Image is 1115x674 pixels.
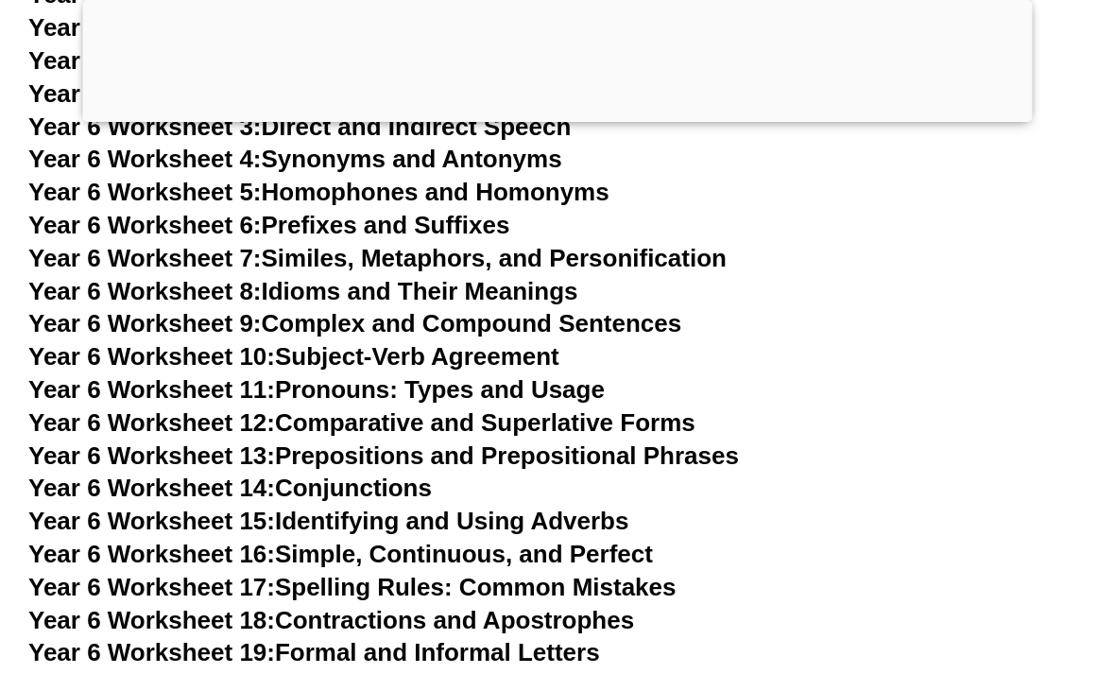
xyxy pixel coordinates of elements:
a: Year 6 Worksheet 1:Colons and Semicolons [28,46,540,75]
span: Year 6 Worksheet 10: [28,342,275,371]
span: Year 6 Worksheet 6: [28,211,262,239]
a: Year 6 Worksheet 14:Conjunctions [28,474,432,502]
a: Year 6 Worksheet 17:Spelling Rules: Common Mistakes [28,573,676,601]
a: Year 6 Worksheet 11:Pronouns: Types and Usage [28,375,605,404]
a: Year 6 Comprehension Worksheet 15:The Dreamy Gold Medal [28,13,748,42]
span: Year 6 Worksheet 9: [28,309,262,337]
span: Year 6 Worksheet 17: [28,573,275,601]
a: Year 6 Worksheet 6:Prefixes and Suffixes [28,211,509,239]
span: Year 6 Worksheet 13: [28,441,275,470]
a: Year 6 Worksheet 5:Homophones and Homonyms [28,178,609,206]
a: Year 6 Worksheet 10:Subject-Verb Agreement [28,342,559,371]
a: Year 6 Worksheet 18:Contractions and Apostrophes [28,606,634,634]
a: Year 6 Worksheet 7:Similes, Metaphors, and Personification [28,244,727,272]
span: Year 6 Worksheet 2: [28,79,262,108]
a: Year 6 Worksheet 4:Synonyms and Antonyms [28,145,562,173]
a: Year 6 Worksheet 16:Simple, Continuous, and Perfect [28,540,653,568]
iframe: Chat Widget [791,460,1115,674]
span: Year 6 Worksheet 11: [28,375,275,404]
span: Year 6 Worksheet 12: [28,408,275,437]
span: Year 6 Worksheet 1: [28,46,262,75]
a: Year 6 Worksheet 3:Direct and Indirect Speech [28,112,571,141]
span: Year 6 Worksheet 14: [28,474,275,502]
a: Year 6 Worksheet 12:Comparative and Superlative Forms [28,408,695,437]
span: Year 6 Worksheet 15: [28,507,275,535]
span: Year 6 Worksheet 3: [28,112,262,141]
span: Year 6 Worksheet 18: [28,606,275,634]
a: Year 6 Worksheet 13:Prepositions and Prepositional Phrases [28,441,739,470]
span: Year 6 Worksheet 4: [28,145,262,173]
a: Year 6 Worksheet 8:Idioms and Their Meanings [28,277,577,305]
a: Year 6 Worksheet 9:Complex and Compound Sentences [28,309,681,337]
span: Year 6 Worksheet 5: [28,178,262,206]
span: Year 6 Worksheet 19: [28,638,275,666]
span: Year 6 Worksheet 16: [28,540,275,568]
a: Year 6 Worksheet 2:Active vs. Passive Voice [28,79,544,108]
a: Year 6 Worksheet 19:Formal and Informal Letters [28,638,600,666]
a: Year 6 Worksheet 15:Identifying and Using Adverbs [28,507,628,535]
span: Year 6 Worksheet 7: [28,244,262,272]
span: Year 6 Worksheet 8: [28,277,262,305]
span: Year 6 Comprehension Worksheet 15: [28,13,469,42]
